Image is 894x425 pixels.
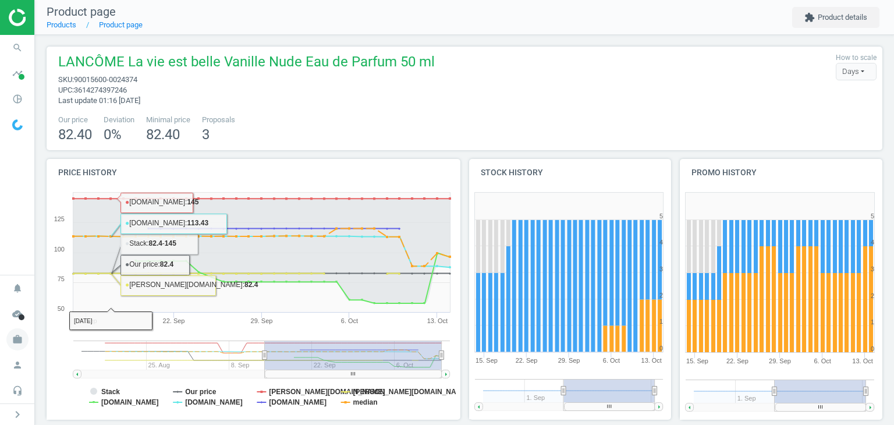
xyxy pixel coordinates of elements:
[871,345,874,352] text: 0
[101,388,120,396] tspan: Stack
[251,317,273,324] tspan: 29. Sep
[353,398,378,406] tspan: median
[58,86,74,94] span: upc :
[58,75,74,84] span: sku :
[6,277,29,299] i: notifications
[163,317,185,324] tspan: 22. Sep
[6,88,29,110] i: pie_chart_outlined
[54,246,65,253] text: 100
[9,9,91,26] img: ajHJNr6hYgQAAAAASUVORK5CYII=
[641,357,662,364] tspan: 13. Oct
[54,215,65,222] text: 125
[269,398,327,406] tspan: [DOMAIN_NAME]
[353,388,469,396] tspan: [PERSON_NAME][DOMAIN_NAME]
[104,126,122,143] span: 0 %
[6,354,29,376] i: person
[836,53,877,63] label: How to scale
[58,115,92,125] span: Our price
[74,86,127,94] span: 3614274397246
[659,212,663,219] text: 5
[146,115,190,125] span: Minimal price
[47,5,116,19] span: Product page
[6,328,29,350] i: work
[871,239,874,246] text: 4
[12,119,23,130] img: wGWNvw8QSZomAAAAABJRU5ErkJggg==
[341,317,358,324] tspan: 6. Oct
[814,357,831,364] tspan: 6. Oct
[202,126,210,143] span: 3
[58,275,65,282] text: 75
[427,317,448,324] tspan: 13. Oct
[659,345,663,352] text: 0
[659,292,663,299] text: 2
[686,357,708,364] tspan: 15. Sep
[101,398,159,406] tspan: [DOMAIN_NAME]
[476,357,498,364] tspan: 15. Sep
[726,357,748,364] tspan: 22. Sep
[47,159,460,186] h4: Price history
[871,212,874,219] text: 5
[871,292,874,299] text: 2
[871,318,874,325] text: 1
[659,265,663,272] text: 3
[185,398,243,406] tspan: [DOMAIN_NAME]
[469,159,672,186] h4: Stock history
[47,20,76,29] a: Products
[836,63,877,80] div: Days
[769,357,791,364] tspan: 29. Sep
[6,62,29,84] i: timeline
[6,380,29,402] i: headset_mic
[6,37,29,59] i: search
[6,303,29,325] i: cloud_done
[202,115,235,125] span: Proposals
[680,159,882,186] h4: Promo history
[146,126,180,143] span: 82.40
[99,20,143,29] a: Product page
[185,388,217,396] tspan: Our price
[659,239,663,246] text: 4
[871,265,874,272] text: 3
[58,126,92,143] span: 82.40
[804,12,815,23] i: extension
[58,52,435,75] span: LANCÔME La vie est belle Vanille Nude Eau de Parfum 50 ml
[10,408,24,422] i: chevron_right
[269,388,385,396] tspan: [PERSON_NAME][DOMAIN_NAME]
[58,96,140,105] span: Last update 01:16 [DATE]
[74,75,137,84] span: 90015600-0024374
[515,357,537,364] tspan: 22. Sep
[558,357,580,364] tspan: 29. Sep
[3,407,32,422] button: chevron_right
[104,115,134,125] span: Deviation
[853,357,873,364] tspan: 13. Oct
[75,317,97,324] tspan: 15. Sep
[603,357,620,364] tspan: 6. Oct
[659,318,663,325] text: 1
[792,7,879,28] button: extensionProduct details
[58,305,65,312] text: 50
